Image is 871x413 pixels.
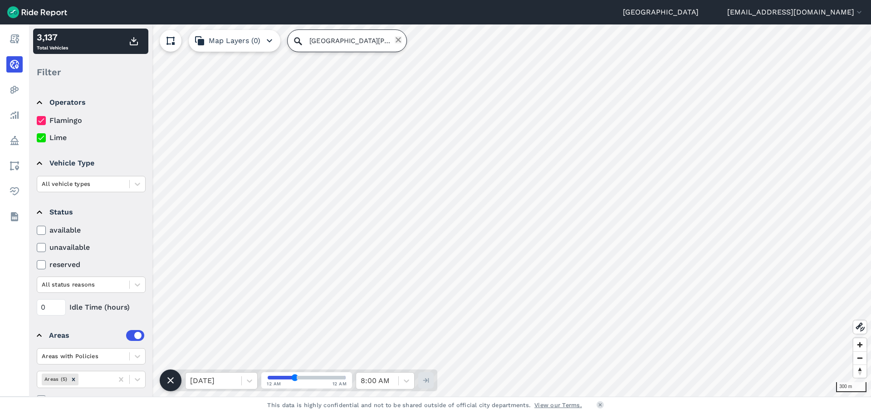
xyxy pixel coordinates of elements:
label: unavailable [37,242,146,253]
label: available [37,225,146,236]
div: Filter [33,58,148,86]
button: Zoom in [853,338,866,351]
div: Areas [49,330,144,341]
span: 12 AM [267,380,281,387]
div: Idle Time (hours) [37,299,146,316]
button: Zoom out [853,351,866,364]
a: Health [6,183,23,199]
summary: Vehicle Type [37,151,144,176]
div: 3,137 [37,30,68,44]
canvas: Map [29,24,871,397]
a: Report [6,31,23,47]
summary: Operators [37,90,144,115]
label: Lime [37,132,146,143]
button: Reset bearing to north [853,364,866,378]
summary: Areas [37,323,144,348]
div: 300 m [836,382,866,392]
input: Search Location or Vehicles [288,30,406,52]
a: Areas [6,158,23,174]
a: Datasets [6,209,23,225]
a: [GEOGRAPHIC_DATA] [623,7,699,18]
button: Clear [395,36,402,44]
div: Remove Areas (5) [69,374,78,385]
a: Realtime [6,56,23,73]
label: Filter vehicles by areas [37,394,146,405]
a: Heatmaps [6,82,23,98]
a: View our Terms. [534,401,582,409]
button: Map Layers (0) [189,30,280,52]
button: [EMAIL_ADDRESS][DOMAIN_NAME] [727,7,864,18]
img: Ride Report [7,6,67,18]
a: Analyze [6,107,23,123]
span: 12 AM [333,380,347,387]
label: reserved [37,259,146,270]
label: Flamingo [37,115,146,126]
div: Areas (5) [42,374,69,385]
summary: Status [37,199,144,225]
div: Total Vehicles [37,30,68,52]
a: Policy [6,132,23,149]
